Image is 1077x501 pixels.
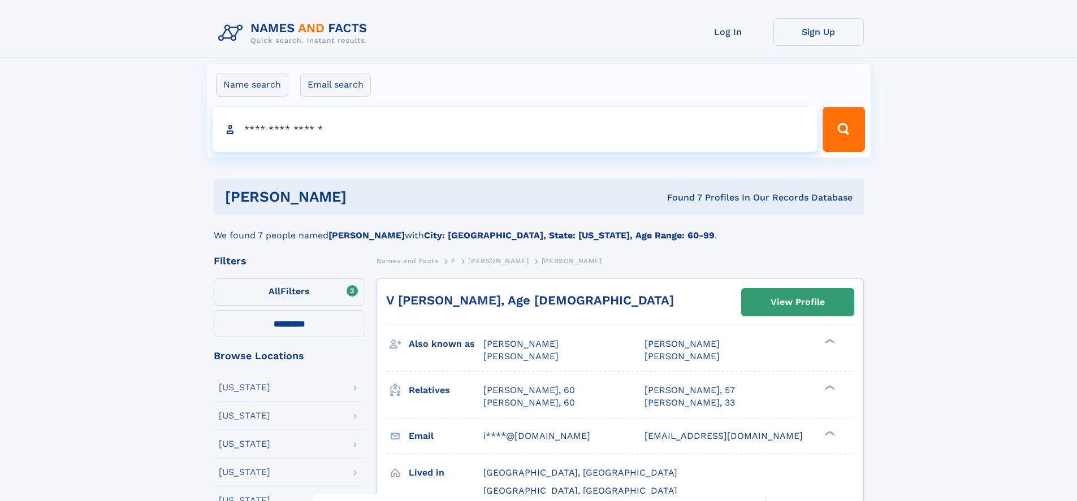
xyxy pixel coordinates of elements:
[683,18,773,46] a: Log In
[213,107,818,152] input: search input
[483,338,559,349] span: [PERSON_NAME]
[483,384,575,397] a: [PERSON_NAME], 60
[214,256,365,266] div: Filters
[483,397,575,409] a: [PERSON_NAME], 60
[645,384,735,397] a: [PERSON_NAME], 57
[773,18,864,46] a: Sign Up
[300,73,371,97] label: Email search
[645,338,720,349] span: [PERSON_NAME]
[214,278,365,306] label: Filters
[219,439,270,448] div: [US_STATE]
[822,384,836,391] div: ❯
[645,397,735,409] a: [PERSON_NAME], 33
[742,289,854,316] a: View Profile
[386,293,674,307] a: V [PERSON_NAME], Age [DEMOGRAPHIC_DATA]
[214,18,377,49] img: Logo Names and Facts
[409,426,483,446] h3: Email
[219,383,270,392] div: [US_STATE]
[377,254,439,268] a: Names and Facts
[468,254,529,268] a: [PERSON_NAME]
[214,215,864,242] div: We found 7 people named with .
[483,351,559,361] span: [PERSON_NAME]
[645,430,803,441] span: [EMAIL_ADDRESS][DOMAIN_NAME]
[771,289,825,315] div: View Profile
[823,107,864,152] button: Search Button
[822,338,836,345] div: ❯
[328,230,405,241] b: [PERSON_NAME]
[468,257,529,265] span: [PERSON_NAME]
[409,463,483,482] h3: Lived in
[216,73,288,97] label: Name search
[409,381,483,400] h3: Relatives
[451,257,456,265] span: F
[483,467,677,478] span: [GEOGRAPHIC_DATA], [GEOGRAPHIC_DATA]
[483,485,677,496] span: [GEOGRAPHIC_DATA], [GEOGRAPHIC_DATA]
[409,334,483,354] h3: Also known as
[219,468,270,477] div: [US_STATE]
[214,351,365,361] div: Browse Locations
[225,190,507,204] h1: [PERSON_NAME]
[507,191,853,204] div: Found 7 Profiles In Our Records Database
[269,286,280,297] span: All
[219,411,270,420] div: [US_STATE]
[645,351,720,361] span: [PERSON_NAME]
[451,254,456,268] a: F
[542,257,602,265] span: [PERSON_NAME]
[424,230,715,241] b: City: [GEOGRAPHIC_DATA], State: [US_STATE], Age Range: 60-99
[822,429,836,437] div: ❯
